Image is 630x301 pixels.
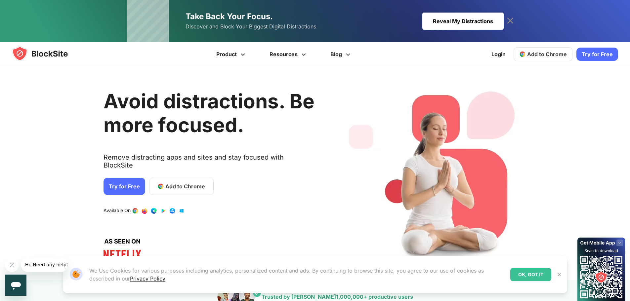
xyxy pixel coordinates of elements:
a: Add to Chrome [149,178,214,195]
img: Close [557,272,562,277]
span: Add to Chrome [165,182,205,190]
button: Close [555,270,564,279]
span: Take Back Your Focus. [186,12,273,21]
div: Reveal My Distractions [422,13,504,30]
img: chrome-icon.svg [519,51,526,57]
a: Add to Chrome [514,47,572,61]
span: Discover and Block Your Biggest Digital Distractions. [186,22,318,31]
a: Product [205,42,258,66]
iframe: Messaggio dall’azienda [21,257,67,272]
a: Privacy Policy [130,275,165,282]
span: Hi. Need any help? [4,5,48,10]
a: Resources [258,42,319,66]
text: Available On [104,207,131,214]
p: We Use Cookies for various purposes including analytics, personalized content and ads. By continu... [89,267,505,282]
a: Login [487,46,510,62]
a: Blog [319,42,363,66]
text: Remove distracting apps and sites and stay focused with BlockSite [104,153,315,174]
img: blocksite-icon.5d769676.svg [12,46,81,61]
a: Try for Free [576,48,618,61]
span: Add to Chrome [527,51,567,57]
iframe: Chiudi messaggio [5,259,19,272]
div: OK, GOT IT [510,268,551,281]
a: Try for Free [104,178,145,195]
h1: Avoid distractions. Be more focused. [104,89,315,137]
iframe: Pulsante per aprire la finestra di messaggistica [5,275,26,296]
